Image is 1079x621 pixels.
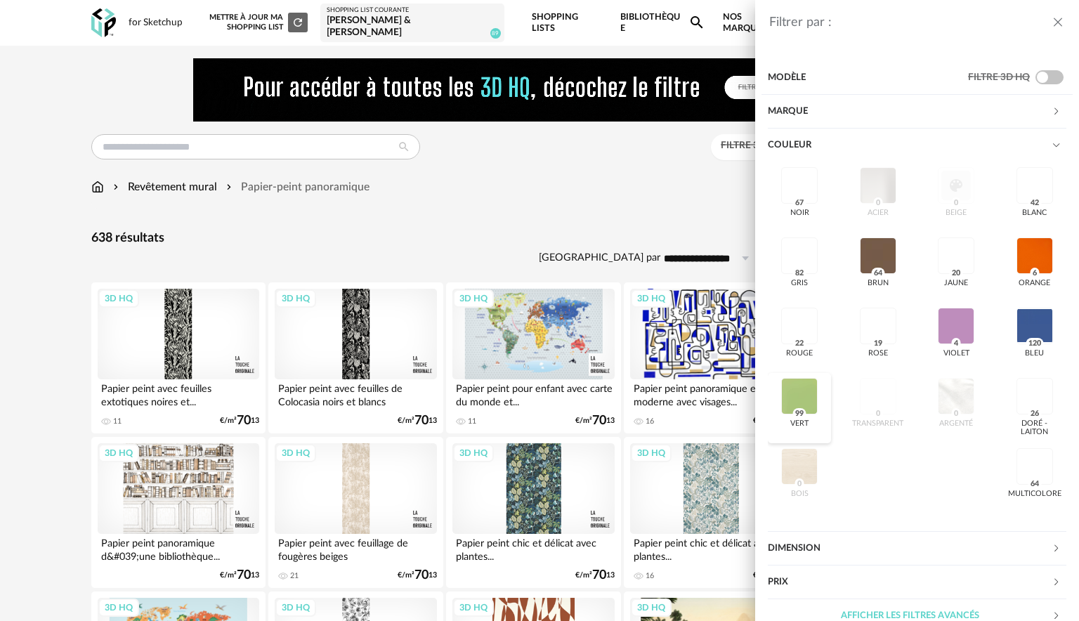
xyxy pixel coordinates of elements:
span: 20 [950,268,963,279]
span: 64 [1028,478,1042,490]
div: rouge [786,349,813,358]
div: Dimension [768,532,1052,566]
div: jaune [944,279,968,288]
div: noir [790,209,809,218]
div: Couleur [768,129,1066,162]
div: Couleur [768,162,1066,532]
span: 26 [1028,408,1041,419]
span: Filtre 3D HQ [968,72,1030,82]
div: Marque [768,95,1066,129]
div: Prix [768,566,1052,599]
div: multicolore [1008,490,1061,499]
div: brun [868,279,889,288]
div: bleu [1025,349,1044,358]
span: 6 [1030,268,1039,279]
div: gris [791,279,808,288]
span: 22 [793,338,806,349]
div: doré - laiton [1007,419,1061,438]
span: 82 [793,268,806,279]
button: close drawer [1051,14,1065,32]
div: Marque [768,95,1052,129]
span: 64 [871,268,884,279]
span: 67 [793,197,806,209]
div: Dimension [768,532,1066,566]
div: vert [790,419,809,429]
div: Prix [768,566,1066,599]
span: 99 [793,408,806,419]
div: orange [1019,279,1050,288]
span: 19 [871,338,884,349]
div: blanc [1022,209,1047,218]
div: Modèle [768,61,968,95]
div: violet [943,349,969,358]
div: Filtrer par : [769,15,1051,31]
div: Couleur [768,129,1052,162]
div: rose [868,349,888,358]
span: 42 [1028,197,1041,209]
span: 120 [1026,338,1043,349]
span: 4 [952,338,961,349]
